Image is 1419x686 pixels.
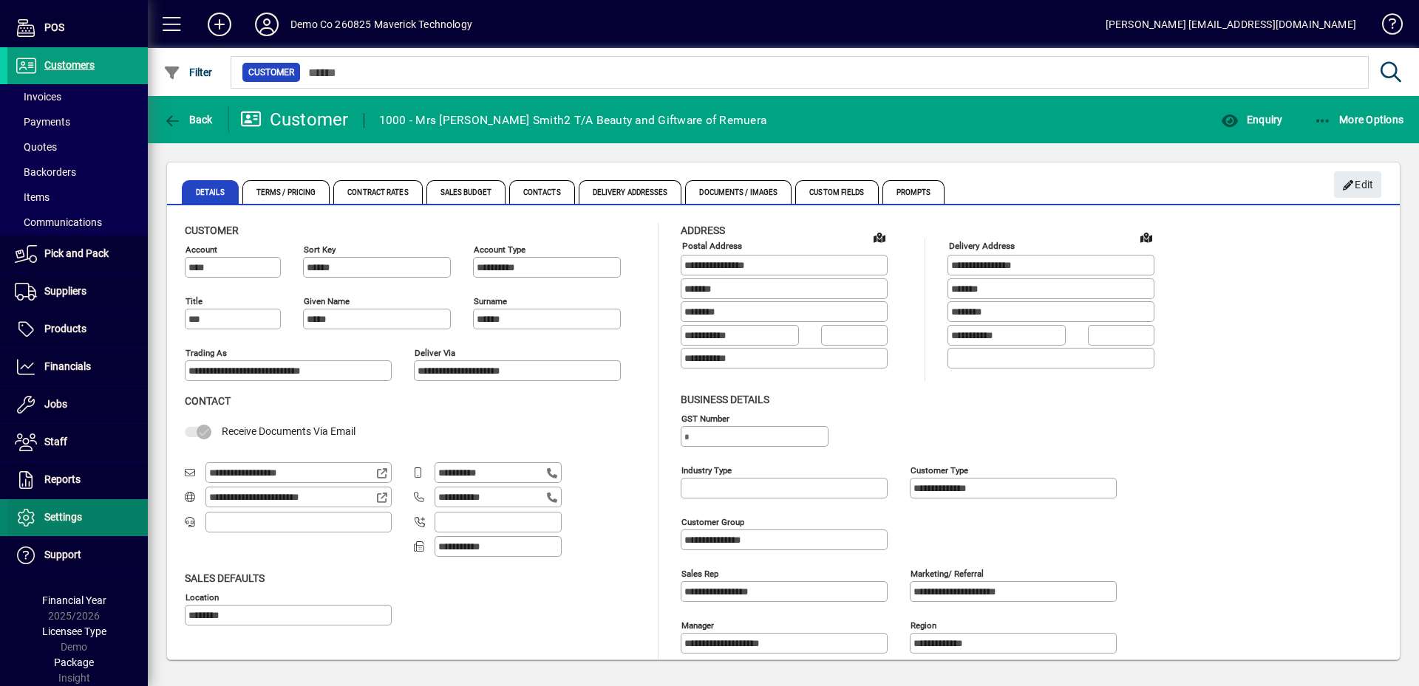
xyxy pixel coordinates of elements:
[182,180,239,204] span: Details
[7,386,148,423] a: Jobs
[1371,3,1401,51] a: Knowledge Base
[163,114,213,126] span: Back
[44,323,86,335] span: Products
[7,160,148,185] a: Backorders
[44,21,64,33] span: POS
[7,236,148,272] a: Pick and Pack
[7,134,148,160] a: Quotes
[509,180,575,204] span: Contacts
[160,59,217,86] button: Filter
[579,180,682,204] span: Delivery Addresses
[185,224,239,236] span: Customer
[240,108,349,131] div: Customer
[415,348,455,358] mat-label: Deliver via
[304,296,350,306] mat-label: Given name
[7,424,148,461] a: Staff
[1221,114,1282,126] span: Enquiry
[1314,114,1404,126] span: More Options
[304,244,336,255] mat-label: Sort key
[44,473,81,485] span: Reports
[185,572,265,584] span: Sales defaults
[248,65,294,80] span: Customer
[1106,13,1356,36] div: [PERSON_NAME] [EMAIL_ADDRESS][DOMAIN_NAME]
[15,191,50,203] span: Items
[7,462,148,498] a: Reports
[7,537,148,574] a: Support
[186,296,203,306] mat-label: Title
[148,106,229,133] app-page-header-button: Back
[7,499,148,536] a: Settings
[186,591,219,602] mat-label: Location
[7,185,148,210] a: Items
[44,360,91,372] span: Financials
[15,116,70,128] span: Payments
[290,13,472,36] div: Demo Co 260825 Maverick Technology
[681,394,769,405] span: Business details
[44,511,82,523] span: Settings
[243,11,290,38] button: Profile
[196,11,243,38] button: Add
[15,216,102,228] span: Communications
[1342,173,1374,197] span: Edit
[242,180,330,204] span: Terms / Pricing
[160,106,217,133] button: Back
[685,180,792,204] span: Documents / Images
[7,311,148,348] a: Products
[681,516,744,526] mat-label: Customer group
[186,244,217,255] mat-label: Account
[1134,225,1158,249] a: View on map
[474,244,525,255] mat-label: Account Type
[911,568,984,578] mat-label: Marketing/ Referral
[185,395,231,407] span: Contact
[681,464,732,475] mat-label: Industry type
[222,425,355,437] span: Receive Documents Via Email
[681,224,725,236] span: Address
[44,285,86,297] span: Suppliers
[15,141,57,153] span: Quotes
[681,620,714,630] mat-label: Manager
[681,568,718,578] mat-label: Sales rep
[163,66,213,78] span: Filter
[44,549,81,560] span: Support
[379,109,767,132] div: 1000 - Mrs [PERSON_NAME] Smith2 T/A Beauty and Giftware of Remuera
[333,180,422,204] span: Contract Rates
[882,180,945,204] span: Prompts
[42,625,106,637] span: Licensee Type
[7,84,148,109] a: Invoices
[868,225,891,249] a: View on map
[426,180,506,204] span: Sales Budget
[44,59,95,71] span: Customers
[44,398,67,410] span: Jobs
[1334,171,1381,198] button: Edit
[186,348,227,358] mat-label: Trading as
[7,109,148,134] a: Payments
[911,620,936,630] mat-label: Region
[7,273,148,310] a: Suppliers
[681,413,729,423] mat-label: GST Number
[1217,106,1286,133] button: Enquiry
[795,180,878,204] span: Custom Fields
[911,464,968,475] mat-label: Customer type
[7,349,148,385] a: Financials
[42,594,106,606] span: Financial Year
[1310,106,1408,133] button: More Options
[15,166,76,178] span: Backorders
[44,247,109,259] span: Pick and Pack
[7,210,148,235] a: Communications
[15,91,61,103] span: Invoices
[474,296,507,306] mat-label: Surname
[54,656,94,668] span: Package
[7,10,148,47] a: POS
[44,436,67,447] span: Staff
